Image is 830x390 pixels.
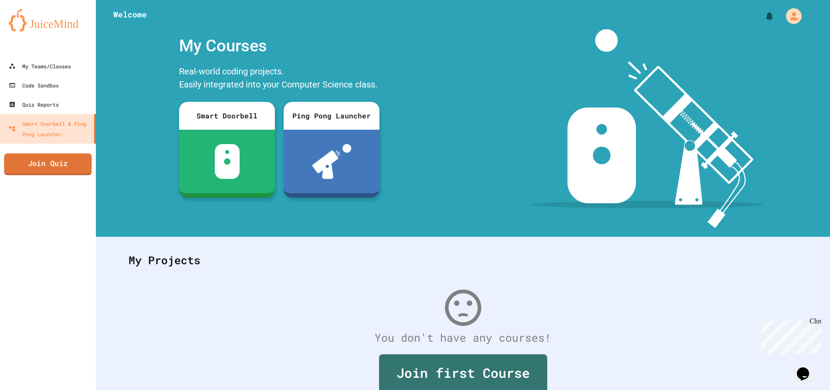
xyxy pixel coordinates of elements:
div: You don't have any courses! [120,329,806,346]
div: My Notifications [748,9,777,24]
div: Smart Doorbell & Ping Pong Launcher [9,118,91,139]
div: Smart Doorbell [179,102,275,130]
img: ppl-with-ball.png [312,144,351,179]
div: My Projects [120,243,806,277]
div: Ping Pong Launcher [284,102,379,130]
div: Quiz Reports [9,99,59,110]
img: logo-orange.svg [9,9,87,31]
iframe: chat widget [793,355,821,381]
div: Real-world coding projects. Easily integrated into your Computer Science class. [175,63,384,95]
img: sdb-white.svg [215,144,240,179]
div: My Teams/Classes [9,61,71,71]
div: Chat with us now!Close [3,3,60,55]
div: Code Sandbox [9,80,59,91]
a: Join Quiz [4,153,91,175]
div: My Courses [175,29,384,63]
iframe: chat widget [758,317,821,354]
div: My Account [777,6,804,26]
img: banner-image-my-projects.png [530,29,763,228]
